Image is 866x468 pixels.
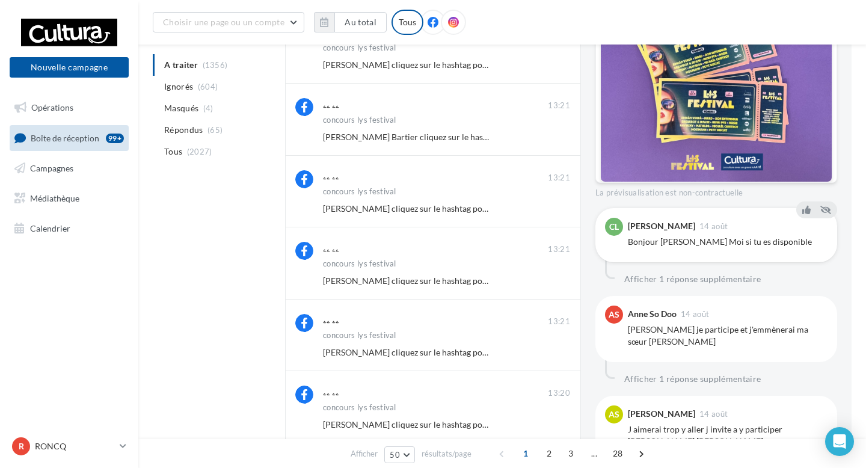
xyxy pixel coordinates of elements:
[323,404,396,411] div: concours lys festival
[7,216,131,241] a: Calendrier
[334,12,387,32] button: Au total
[323,243,339,255] div: ۦۦ ۦۦ
[516,444,535,463] span: 1
[31,132,99,143] span: Boîte de réception
[323,116,396,124] div: concours lys festival
[323,419,636,430] span: [PERSON_NAME] cliquez sur le hashtag pour continuer #CullturaNeuvilleEnFerrain
[323,203,636,214] span: [PERSON_NAME] cliquez sur le hashtag pour continuer #CullturaNeuvilleEnFerrain
[422,448,471,460] span: résultats/page
[681,310,709,318] span: 14 août
[323,44,396,52] div: concours lys festival
[548,388,570,399] span: 13:20
[539,444,559,463] span: 2
[7,95,131,120] a: Opérations
[30,163,73,173] span: Campagnes
[392,10,423,35] div: Tous
[561,444,580,463] span: 3
[10,57,129,78] button: Nouvelle campagne
[628,324,828,348] div: [PERSON_NAME] je participe et j'emmènerai ma sœur [PERSON_NAME]
[619,272,766,286] button: Afficher 1 réponse supplémentaire
[7,156,131,181] a: Campagnes
[106,134,124,143] div: 99+
[198,82,218,91] span: (604)
[699,410,728,418] span: 14 août
[163,17,284,27] span: Choisir une page ou un compte
[207,125,223,135] span: (65)
[628,236,828,248] div: Bonjour [PERSON_NAME] Moi si tu es disponible
[30,223,70,233] span: Calendrier
[35,440,115,452] p: RONCQ
[164,102,198,114] span: Masqués
[595,183,837,199] div: La prévisualisation est non-contractuelle
[323,60,636,70] span: [PERSON_NAME] cliquez sur le hashtag pour continuer #CullturaNeuvilleEnFerrain
[548,316,570,327] span: 13:21
[548,100,570,111] span: 13:21
[619,372,766,386] button: Afficher 1 réponse supplémentaire
[609,309,619,321] span: AS
[628,410,695,418] div: [PERSON_NAME]
[699,223,728,230] span: 14 août
[187,147,212,156] span: (2027)
[608,444,628,463] span: 28
[323,132,664,142] span: [PERSON_NAME] Bartier cliquez sur le hashtag pour continuer #CullturaNeuvilleEnFerrain
[609,221,619,233] span: Cl
[164,124,203,136] span: Répondus
[164,81,193,93] span: Ignorés
[628,222,695,230] div: [PERSON_NAME]
[548,173,570,183] span: 13:21
[31,102,73,112] span: Opérations
[7,125,131,151] a: Boîte de réception99+
[10,435,129,458] a: R RONCQ
[323,260,396,268] div: concours lys festival
[314,12,387,32] button: Au total
[19,440,24,452] span: R
[323,276,636,286] span: [PERSON_NAME] cliquez sur le hashtag pour continuer #CullturaNeuvilleEnFerrain
[548,244,570,255] span: 13:21
[609,408,619,420] span: As
[351,448,378,460] span: Afficher
[585,444,604,463] span: ...
[323,99,339,111] div: ۦۦ ۦۦ
[30,193,79,203] span: Médiathèque
[323,315,339,327] div: ۦۦ ۦۦ
[390,450,400,460] span: 50
[323,188,396,196] div: concours lys festival
[384,446,415,463] button: 50
[825,427,854,456] div: Open Intercom Messenger
[323,387,339,399] div: ۦۦ ۦۦ
[323,347,636,357] span: [PERSON_NAME] cliquez sur le hashtag pour continuer #CullturaNeuvilleEnFerrain
[323,171,339,183] div: ۦۦ ۦۦ
[153,12,304,32] button: Choisir une page ou un compte
[323,331,396,339] div: concours lys festival
[164,146,182,158] span: Tous
[7,186,131,211] a: Médiathèque
[628,310,677,318] div: Anne So Doo
[628,423,828,460] div: J aimerai trop y aller j invite a y participer [PERSON_NAME] [PERSON_NAME] [PERSON_NAME] 🍀🍀
[203,103,213,113] span: (4)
